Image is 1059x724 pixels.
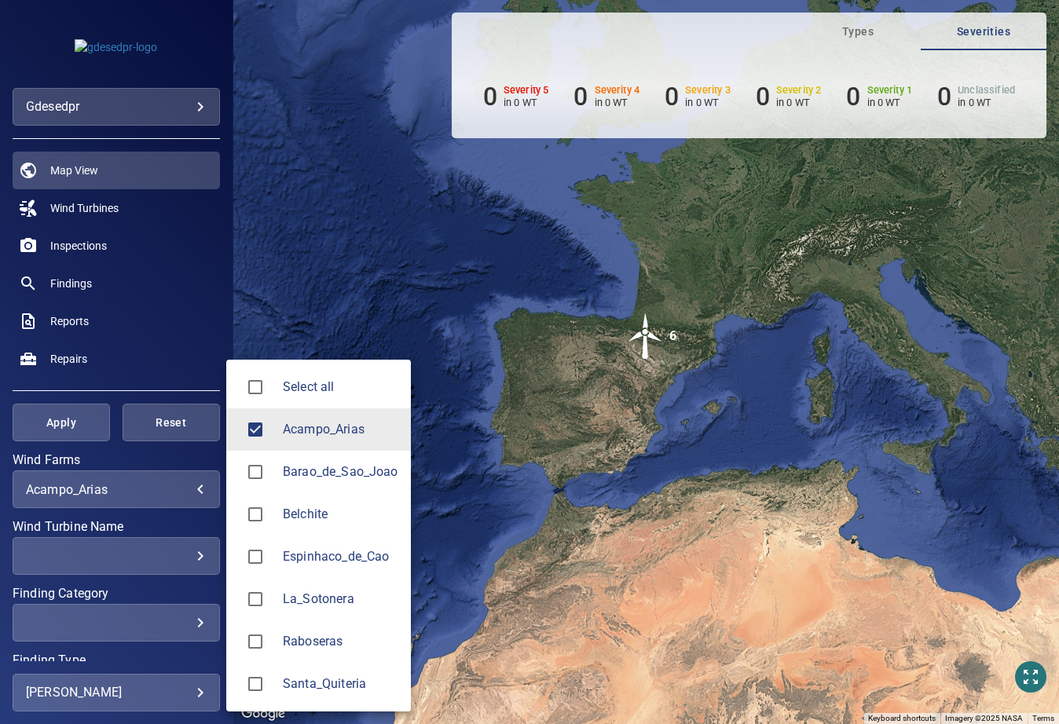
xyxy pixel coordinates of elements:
div: Wind Farms Santa_Quiteria [283,675,398,693]
span: Barao_de_Sao_Joao [283,463,398,481]
ul: Acampo_Arias [226,360,411,711]
div: Wind Farms Espinhaco_de_Cao [283,547,398,566]
span: Santa_Quiteria [239,667,272,700]
span: La_Sotonera [239,583,272,616]
span: Belchite [283,505,398,524]
span: Espinhaco_de_Cao [239,540,272,573]
div: Wind Farms Raboseras [283,632,398,651]
span: Barao_de_Sao_Joao [239,455,272,488]
span: Santa_Quiteria [283,675,398,693]
span: Select all [283,378,398,397]
span: La_Sotonera [283,590,398,609]
div: Wind Farms Barao_de_Sao_Joao [283,463,398,481]
span: Acampo_Arias [283,420,398,439]
div: Wind Farms Belchite [283,505,398,524]
div: Wind Farms La_Sotonera [283,590,398,609]
div: Wind Farms Acampo_Arias [283,420,398,439]
span: Raboseras [283,632,398,651]
span: Acampo_Arias [239,413,272,446]
span: Belchite [239,498,272,531]
span: Raboseras [239,625,272,658]
span: Espinhaco_de_Cao [283,547,398,566]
